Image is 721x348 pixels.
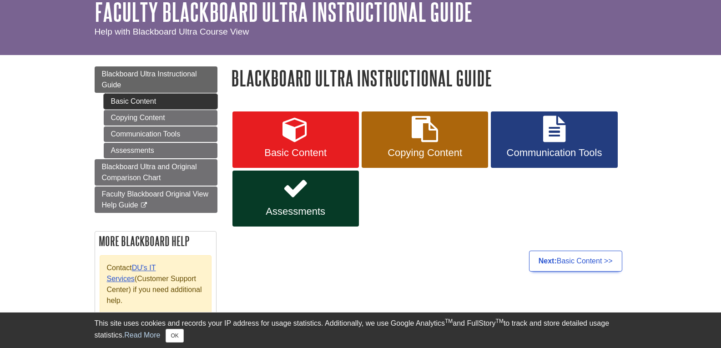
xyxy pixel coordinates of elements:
[95,66,217,93] a: Blackboard Ultra Instructional Guide
[368,147,481,159] span: Copying Content
[102,163,197,182] span: Blackboard Ultra and Original Comparison Chart
[539,257,557,265] strong: Next:
[529,251,622,272] a: Next:Basic Content >>
[140,202,148,208] i: This link opens in a new window
[95,187,217,213] a: Faculty Blackboard Original View Help Guide
[104,94,217,109] a: Basic Content
[239,147,352,159] span: Basic Content
[231,66,627,90] h1: Blackboard Ultra Instructional Guide
[498,147,610,159] span: Communication Tools
[95,27,249,36] span: Help with Blackboard Ultra Course View
[104,126,217,142] a: Communication Tools
[232,111,359,168] a: Basic Content
[239,206,352,217] span: Assessments
[491,111,617,168] a: Communication Tools
[232,171,359,227] a: Assessments
[107,264,156,282] a: DU's IT Services
[102,190,208,209] span: Faculty Blackboard Original View Help Guide
[95,318,627,343] div: This site uses cookies and records your IP address for usage statistics. Additionally, we use Goo...
[100,255,212,313] div: Contact (Customer Support Center) if you need additional help.
[496,318,504,324] sup: TM
[445,318,453,324] sup: TM
[95,159,217,186] a: Blackboard Ultra and Original Comparison Chart
[104,110,217,126] a: Copying Content
[104,143,217,158] a: Assessments
[95,66,217,332] div: Guide Page Menu
[95,232,216,251] h2: More Blackboard Help
[362,111,488,168] a: Copying Content
[102,70,197,89] span: Blackboard Ultra Instructional Guide
[166,329,183,343] button: Close
[124,331,160,339] a: Read More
